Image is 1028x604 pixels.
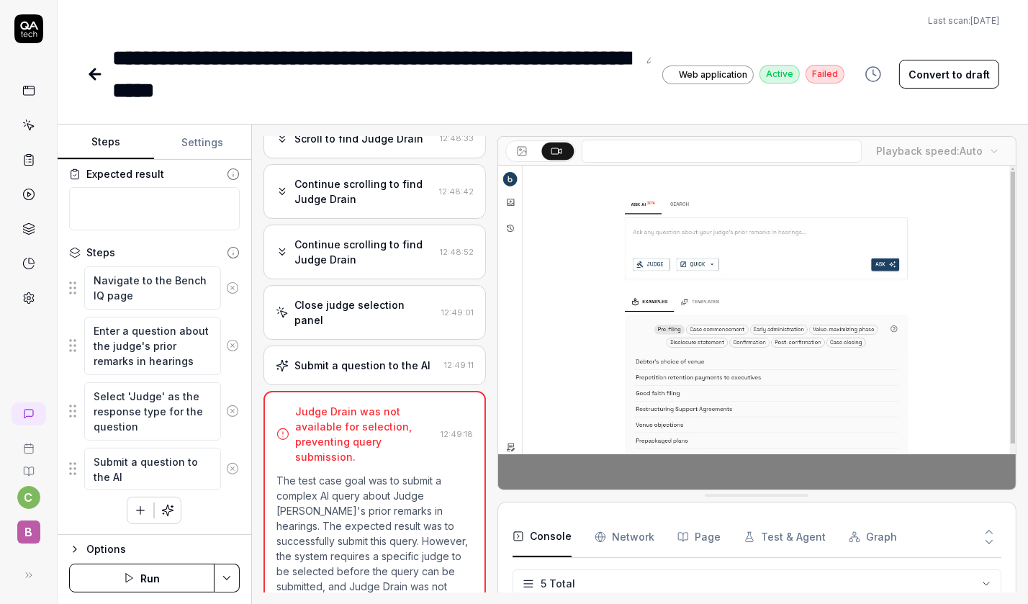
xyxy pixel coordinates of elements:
[294,176,433,207] div: Continue scrolling to find Judge Drain
[679,68,747,81] span: Web application
[759,65,800,84] div: Active
[928,14,999,27] span: Last scan:
[441,307,474,317] time: 12:49:01
[513,517,572,557] button: Console
[6,454,51,477] a: Documentation
[154,125,251,160] button: Settings
[221,331,244,360] button: Remove step
[440,247,474,257] time: 12:48:52
[856,60,891,89] button: View version history
[69,316,240,376] div: Suggestions
[899,60,999,89] button: Convert to draft
[294,131,423,146] div: Scroll to find Judge Drain
[6,431,51,454] a: Book a call with us
[806,65,844,84] div: Failed
[69,382,240,441] div: Suggestions
[439,186,474,197] time: 12:48:42
[69,266,240,310] div: Suggestions
[69,564,215,592] button: Run
[6,509,51,546] button: B
[744,517,826,557] button: Test & Agent
[294,297,436,328] div: Close judge selection panel
[295,404,435,464] div: Judge Drain was not available for selection, preventing query submission.
[69,447,240,492] div: Suggestions
[876,143,983,158] div: Playback speed:
[221,397,244,425] button: Remove step
[849,517,897,557] button: Graph
[17,486,40,509] button: c
[444,360,474,370] time: 12:49:11
[58,125,154,160] button: Steps
[12,402,46,425] a: New conversation
[17,520,40,544] span: B
[440,133,474,143] time: 12:48:33
[441,429,473,439] time: 12:49:18
[595,517,654,557] button: Network
[662,65,754,84] a: Web application
[69,541,240,558] button: Options
[221,454,244,483] button: Remove step
[86,245,115,260] div: Steps
[86,541,240,558] div: Options
[677,517,721,557] button: Page
[294,237,434,267] div: Continue scrolling to find Judge Drain
[294,358,430,373] div: Submit a question to the AI
[928,14,999,27] button: Last scan:[DATE]
[86,166,164,181] div: Expected result
[221,274,244,302] button: Remove step
[970,15,999,26] time: [DATE]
